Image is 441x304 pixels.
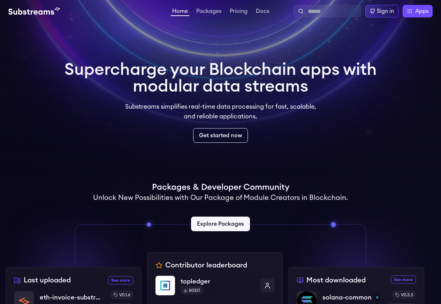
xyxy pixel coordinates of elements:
[191,217,250,231] a: Explore Packages
[228,8,249,15] a: Pricing
[377,7,394,15] div: Sign in
[111,291,133,299] div: v0.1.6
[155,276,275,301] a: topledgertopledger80321
[193,128,248,143] a: Get started now
[374,295,380,300] img: solana
[181,286,203,295] div: 80321
[171,8,189,16] a: Home
[393,291,416,299] div: v0.3.3
[108,276,133,284] a: See more recently uploaded packages
[8,7,60,15] img: Substream's logo
[391,275,416,284] a: See more most downloaded packages
[120,102,321,121] p: Substreams simplifies real-time data processing for fast, scalable, and reliable applications.
[40,293,103,302] p: eth-invoice-substreams
[322,293,372,302] p: solana-common
[152,182,289,193] h1: Packages & Developer Community
[155,276,175,295] img: topledger
[181,276,255,286] p: topledger
[254,8,271,15] a: Docs
[64,61,377,95] h1: Supercharge your Blockchain apps with modular data streams
[415,7,428,15] span: Apps
[93,193,348,203] h2: Unlock New Possibilities with Our Package of Module Creators in Blockchain.
[365,5,398,17] a: Sign in
[195,8,223,15] a: Packages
